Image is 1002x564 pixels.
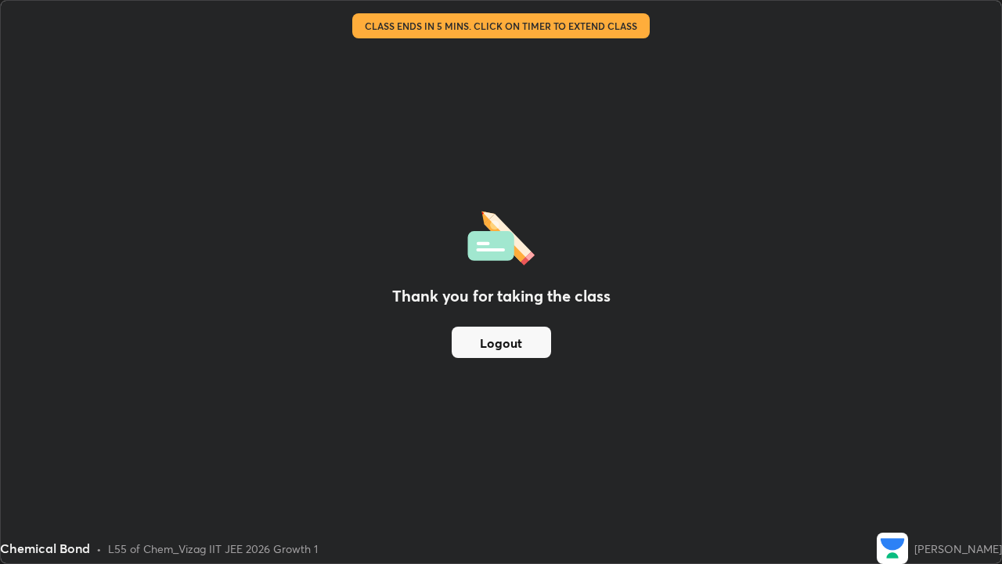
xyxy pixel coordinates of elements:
img: offlineFeedback.1438e8b3.svg [467,206,535,266]
div: [PERSON_NAME] [914,540,1002,557]
button: Logout [452,327,551,358]
img: 3a80d3101ed74a8aa5a12e7157e2e5e0.png [877,533,908,564]
div: L55 of Chem_Vizag IIT JEE 2026 Growth 1 [108,540,318,557]
div: • [96,540,102,557]
h2: Thank you for taking the class [392,284,611,308]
